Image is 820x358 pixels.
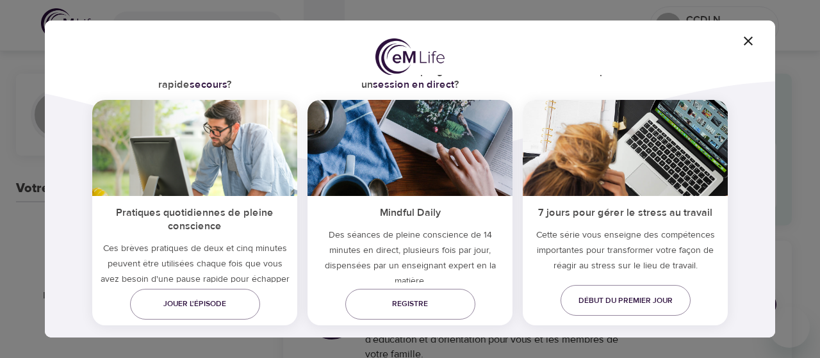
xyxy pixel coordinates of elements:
[571,294,680,307] span: Début du premier jour
[190,78,227,91] a: secours
[356,297,465,311] span: Registre
[523,100,728,196] img: ims
[92,196,297,241] h5: Pratiques quotidiennes de pleine conscience
[523,227,728,279] p: Cette série vous enseigne des compétences importantes pour transformer votre façon de réagir au s...
[307,227,512,289] p: Des séances de pleine conscience de 14 minutes en direct, plusieurs fois par jour, dispensées par...
[373,78,454,91] a: session en direct
[140,297,250,311] span: Jouer l'épisode
[561,285,691,316] a: Début du premier jour
[375,38,445,76] img: logo
[130,289,260,320] a: Jouer l'épisode
[92,57,297,100] h5: Vous avez besoin d'un service rapide ?
[307,57,512,100] h5: Vous cherchez à programmer un ?
[345,289,475,320] a: Registre
[307,196,512,227] h5: Mindful Daily
[92,241,297,302] h5: Ces brèves pratiques de deux et cinq minutes peuvent être utilisées chaque fois que vous avez bes...
[92,100,297,196] img: ims
[666,65,707,77] a: semaine
[523,196,728,227] h5: 7 jours pour gérer le stress au travail
[307,100,512,196] img: ims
